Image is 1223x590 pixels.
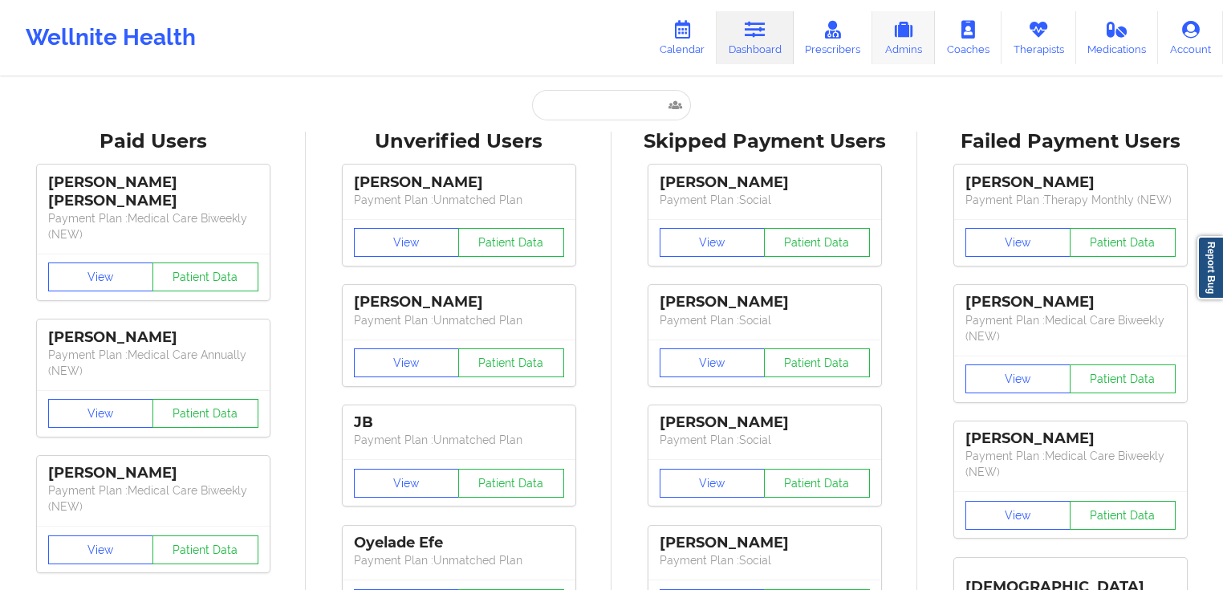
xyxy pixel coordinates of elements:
[965,228,1071,257] button: View
[458,228,564,257] button: Patient Data
[660,534,870,552] div: [PERSON_NAME]
[935,11,1002,64] a: Coaches
[354,534,564,552] div: Oyelade Efe
[660,469,766,498] button: View
[48,399,154,428] button: View
[354,192,564,208] p: Payment Plan : Unmatched Plan
[354,293,564,311] div: [PERSON_NAME]
[660,173,870,192] div: [PERSON_NAME]
[48,262,154,291] button: View
[152,262,258,291] button: Patient Data
[872,11,935,64] a: Admins
[965,501,1071,530] button: View
[354,552,564,568] p: Payment Plan : Unmatched Plan
[458,348,564,377] button: Patient Data
[660,312,870,328] p: Payment Plan : Social
[648,11,717,64] a: Calendar
[660,348,766,377] button: View
[48,210,258,242] p: Payment Plan : Medical Care Biweekly (NEW)
[317,129,600,154] div: Unverified Users
[152,399,258,428] button: Patient Data
[48,328,258,347] div: [PERSON_NAME]
[354,413,564,432] div: JB
[48,464,258,482] div: [PERSON_NAME]
[965,293,1176,311] div: [PERSON_NAME]
[354,228,460,257] button: View
[48,173,258,210] div: [PERSON_NAME] [PERSON_NAME]
[928,129,1212,154] div: Failed Payment Users
[48,482,258,515] p: Payment Plan : Medical Care Biweekly (NEW)
[717,11,794,64] a: Dashboard
[152,535,258,564] button: Patient Data
[660,228,766,257] button: View
[11,129,295,154] div: Paid Users
[623,129,906,154] div: Skipped Payment Users
[660,413,870,432] div: [PERSON_NAME]
[764,228,870,257] button: Patient Data
[354,312,564,328] p: Payment Plan : Unmatched Plan
[1070,501,1176,530] button: Patient Data
[660,552,870,568] p: Payment Plan : Social
[1070,364,1176,393] button: Patient Data
[965,192,1176,208] p: Payment Plan : Therapy Monthly (NEW)
[354,348,460,377] button: View
[1076,11,1159,64] a: Medications
[48,535,154,564] button: View
[354,469,460,498] button: View
[965,173,1176,192] div: [PERSON_NAME]
[965,312,1176,344] p: Payment Plan : Medical Care Biweekly (NEW)
[458,469,564,498] button: Patient Data
[764,348,870,377] button: Patient Data
[660,192,870,208] p: Payment Plan : Social
[764,469,870,498] button: Patient Data
[354,173,564,192] div: [PERSON_NAME]
[1197,236,1223,299] a: Report Bug
[48,347,258,379] p: Payment Plan : Medical Care Annually (NEW)
[660,293,870,311] div: [PERSON_NAME]
[965,429,1176,448] div: [PERSON_NAME]
[660,432,870,448] p: Payment Plan : Social
[965,448,1176,480] p: Payment Plan : Medical Care Biweekly (NEW)
[1070,228,1176,257] button: Patient Data
[1158,11,1223,64] a: Account
[965,364,1071,393] button: View
[794,11,873,64] a: Prescribers
[1002,11,1076,64] a: Therapists
[354,432,564,448] p: Payment Plan : Unmatched Plan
